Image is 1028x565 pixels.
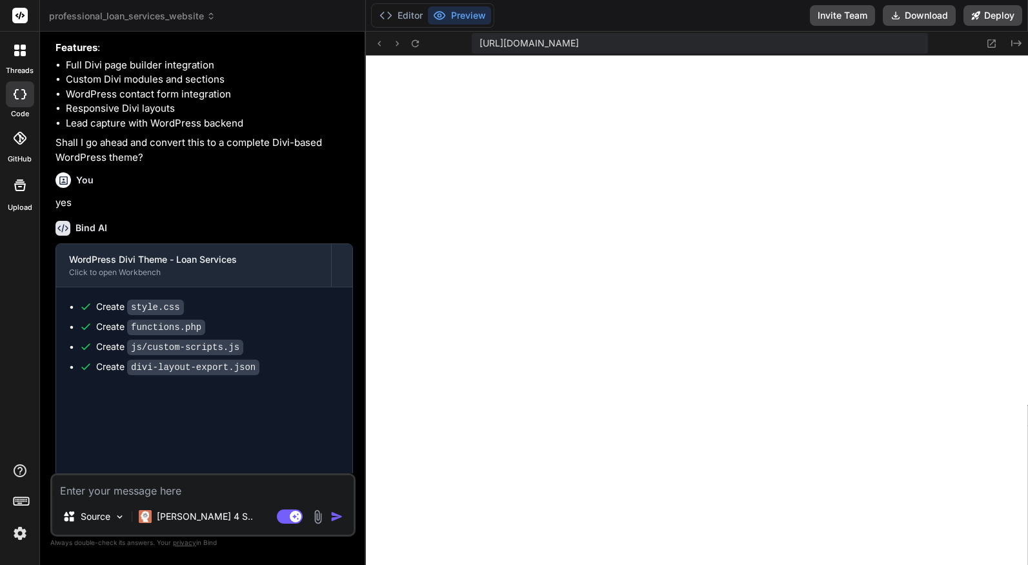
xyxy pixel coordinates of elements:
li: WordPress contact form integration [66,87,353,102]
strong: Features [55,41,97,54]
code: functions.php [127,320,205,335]
div: Create [96,360,259,374]
span: privacy [173,539,196,546]
img: attachment [310,509,325,524]
span: professional_loan_services_website [49,10,216,23]
span: [URL][DOMAIN_NAME] [479,37,579,50]
p: yes [55,196,353,211]
iframe: Preview [366,56,1028,565]
code: divi-layout-export.json [127,360,259,375]
button: Preview [428,6,491,25]
label: threads [6,65,34,76]
button: WordPress Divi Theme - Loan ServicesClick to open Workbench [56,244,331,287]
div: Create [96,320,205,334]
div: Create [96,340,243,354]
label: Upload [8,202,32,213]
div: WordPress Divi Theme - Loan Services [69,253,318,266]
p: Source [81,510,110,523]
img: icon [330,510,343,523]
li: Custom Divi modules and sections [66,72,353,87]
li: Full Divi page builder integration [66,58,353,73]
img: Pick Models [114,511,125,522]
button: Download [883,5,956,26]
h6: Bind AI [76,221,107,234]
div: Create [96,300,184,314]
label: code [11,108,29,119]
div: Click to open Workbench [69,267,318,278]
code: js/custom-scripts.js [127,340,243,355]
label: GitHub [8,154,32,165]
img: settings [9,522,31,544]
li: Responsive Divi layouts [66,101,353,116]
button: Deploy [963,5,1022,26]
img: Claude 4 Sonnet [139,510,152,523]
button: Invite Team [810,5,875,26]
p: Always double-check its answers. Your in Bind [50,537,356,549]
button: Editor [374,6,428,25]
p: : [55,41,353,56]
h6: You [76,174,94,187]
p: Shall I go ahead and convert this to a complete Divi-based WordPress theme? [55,136,353,165]
p: [PERSON_NAME] 4 S.. [157,510,253,523]
code: style.css [127,300,184,315]
li: Lead capture with WordPress backend [66,116,353,131]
